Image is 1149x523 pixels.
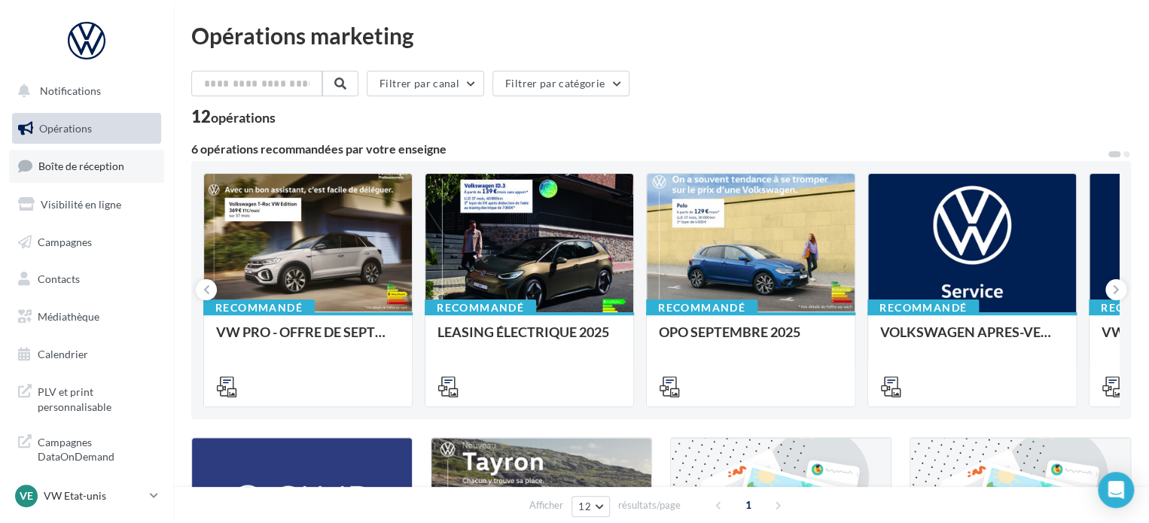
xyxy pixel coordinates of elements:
[9,150,164,182] a: Boîte de réception
[38,235,92,248] span: Campagnes
[38,382,155,414] span: PLV et print personnalisable
[618,498,681,512] span: résultats/page
[492,71,629,96] button: Filtrer par catégorie
[38,432,155,464] span: Campagnes DataOnDemand
[38,310,99,323] span: Médiathèque
[529,498,563,512] span: Afficher
[880,324,1064,354] div: VOLKSWAGEN APRES-VENTE
[38,160,124,172] span: Boîte de réception
[39,122,92,135] span: Opérations
[9,113,164,144] a: Opérations
[646,300,757,316] div: Recommandé
[40,84,101,97] span: Notifications
[191,24,1131,47] div: Opérations marketing
[437,324,621,354] div: LEASING ÉLECTRIQUE 2025
[41,198,121,211] span: Visibilité en ligne
[9,263,164,295] a: Contacts
[425,300,536,316] div: Recommandé
[367,71,484,96] button: Filtrer par canal
[38,272,80,285] span: Contacts
[20,488,33,503] span: VE
[216,324,400,354] div: VW PRO - OFFRE DE SEPTEMBRE 25
[1098,472,1134,508] div: Open Intercom Messenger
[9,189,164,220] a: Visibilité en ligne
[12,482,161,510] a: VE VW Etat-unis
[191,108,276,125] div: 12
[44,488,144,503] p: VW Etat-unis
[9,339,164,370] a: Calendrier
[9,227,164,258] a: Campagnes
[211,111,276,124] div: opérations
[191,143,1107,155] div: 6 opérations recommandées par votre enseigne
[571,496,610,517] button: 12
[9,301,164,333] a: Médiathèque
[867,300,979,316] div: Recommandé
[659,324,843,354] div: OPO SEPTEMBRE 2025
[9,426,164,470] a: Campagnes DataOnDemand
[9,376,164,420] a: PLV et print personnalisable
[578,500,591,512] span: 12
[9,75,158,107] button: Notifications
[736,493,760,517] span: 1
[203,300,315,316] div: Recommandé
[38,348,88,360] span: Calendrier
